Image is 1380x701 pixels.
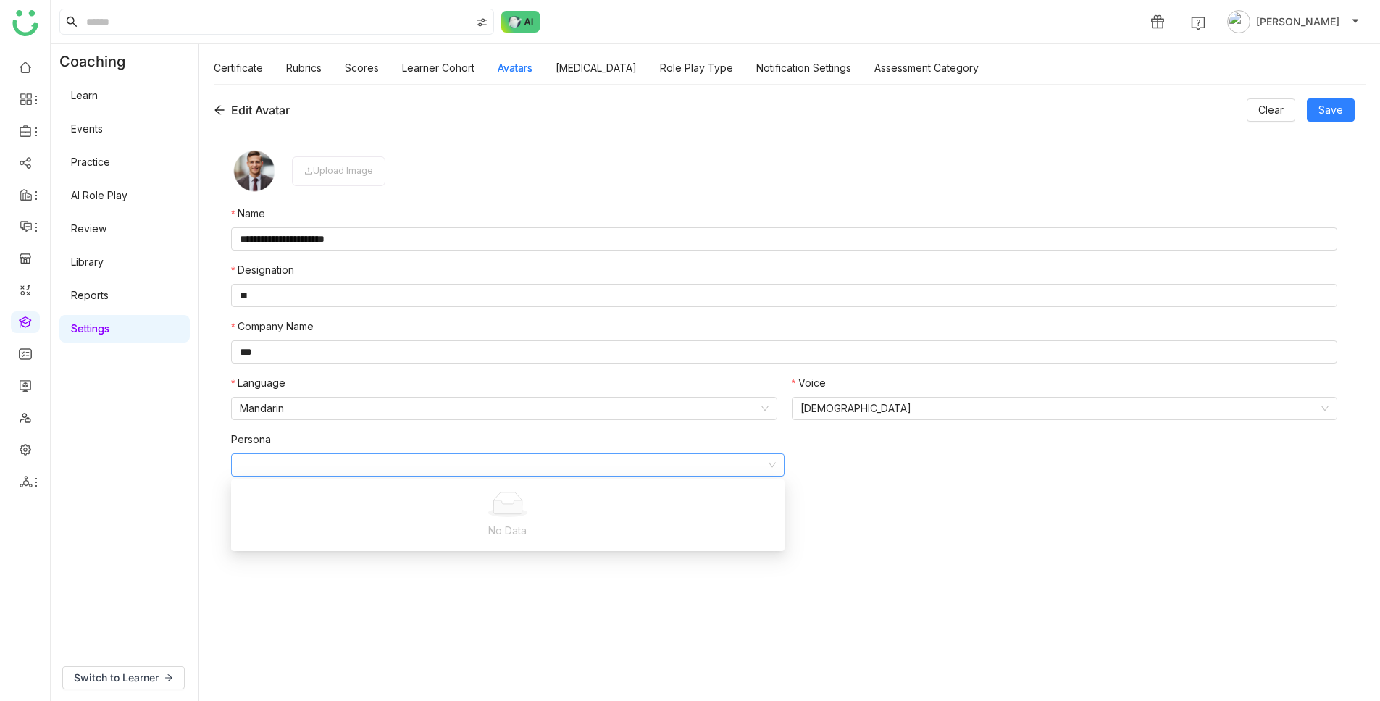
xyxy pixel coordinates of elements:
a: Scores [345,62,379,74]
div: Coaching [51,44,147,79]
div: Upload Image [292,156,385,186]
a: Review [71,222,106,235]
span: Save [1318,102,1343,118]
nz-select-item: Mandarin [240,398,769,419]
span: Switch to Learner [74,670,159,686]
img: avatar [1227,10,1250,33]
span: [PERSON_NAME] [1256,14,1339,30]
a: Rubrics [286,62,322,74]
a: AI Role Play [71,189,127,201]
button: Save [1307,98,1355,122]
label: Voice [792,375,826,391]
a: Events [71,122,103,135]
button: [PERSON_NAME] [1224,10,1363,33]
span: Clear [1258,102,1284,118]
img: search-type.svg [476,17,488,28]
a: [MEDICAL_DATA] [556,62,637,74]
a: Certificate [214,62,263,74]
a: Avatars [498,62,532,74]
label: Designation [231,262,294,278]
img: logo [12,10,38,36]
div: Edit Avatar [214,101,290,119]
img: help.svg [1191,16,1205,30]
label: Language [231,375,285,391]
p: No Data [240,523,776,539]
a: Practice [71,156,110,168]
a: Library [71,256,104,268]
a: Learner Cohort [402,62,474,74]
button: Clear [1247,98,1295,122]
a: Assessment Category [874,62,979,74]
a: Notification Settings [756,62,851,74]
img: ask-buddy-normal.svg [501,11,540,33]
a: Learn [71,89,98,101]
a: Settings [71,322,109,335]
label: Name [231,206,265,222]
button: Switch to Learner [62,666,185,689]
a: Reports [71,289,109,301]
label: Company Name [231,319,314,335]
img: male-person.png [231,148,277,194]
a: Role Play Type [660,62,733,74]
label: Persona [231,432,271,448]
nz-select-item: Male [800,398,1329,419]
